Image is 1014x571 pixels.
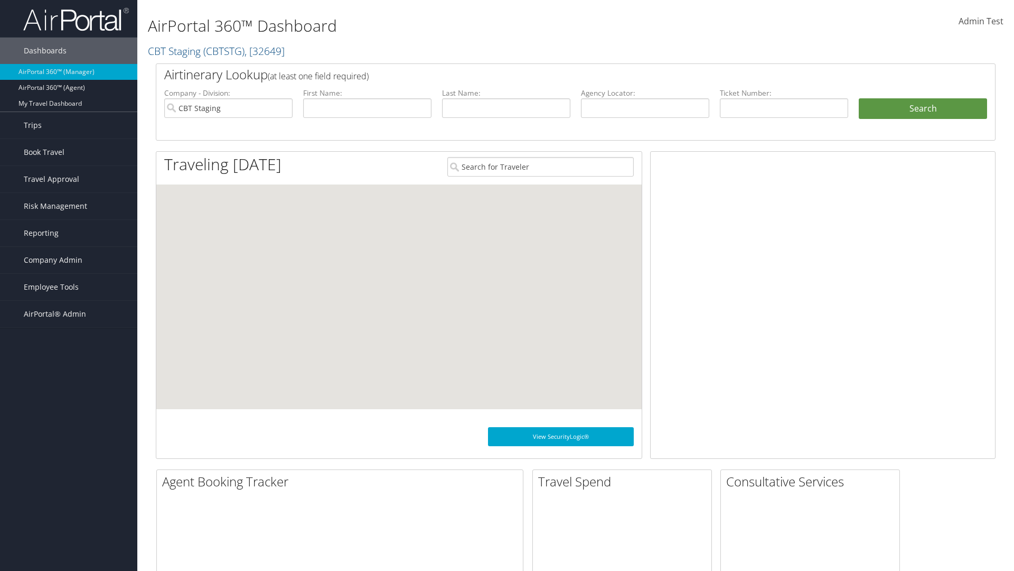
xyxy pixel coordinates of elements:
[859,98,987,119] button: Search
[164,88,293,98] label: Company - Division:
[720,88,848,98] label: Ticket Number:
[164,66,917,84] h2: Airtinerary Lookup
[538,473,711,491] h2: Travel Spend
[203,44,245,58] span: ( CBTSTG )
[488,427,634,446] a: View SecurityLogic®
[24,301,86,327] span: AirPortal® Admin
[24,247,82,273] span: Company Admin
[164,153,281,176] h1: Traveling [DATE]
[24,166,79,192] span: Travel Approval
[24,220,59,246] span: Reporting
[442,88,570,98] label: Last Name:
[959,15,1003,27] span: Admin Test
[23,7,129,32] img: airportal-logo.png
[268,70,369,82] span: (at least one field required)
[148,44,285,58] a: CBT Staging
[24,112,42,139] span: Trips
[447,157,634,177] input: Search for Traveler
[726,473,899,491] h2: Consultative Services
[148,15,718,37] h1: AirPortal 360™ Dashboard
[24,139,64,165] span: Book Travel
[959,5,1003,38] a: Admin Test
[24,193,87,219] span: Risk Management
[24,274,79,300] span: Employee Tools
[581,88,709,98] label: Agency Locator:
[24,38,67,64] span: Dashboards
[303,88,431,98] label: First Name:
[245,44,285,58] span: , [ 32649 ]
[162,473,523,491] h2: Agent Booking Tracker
